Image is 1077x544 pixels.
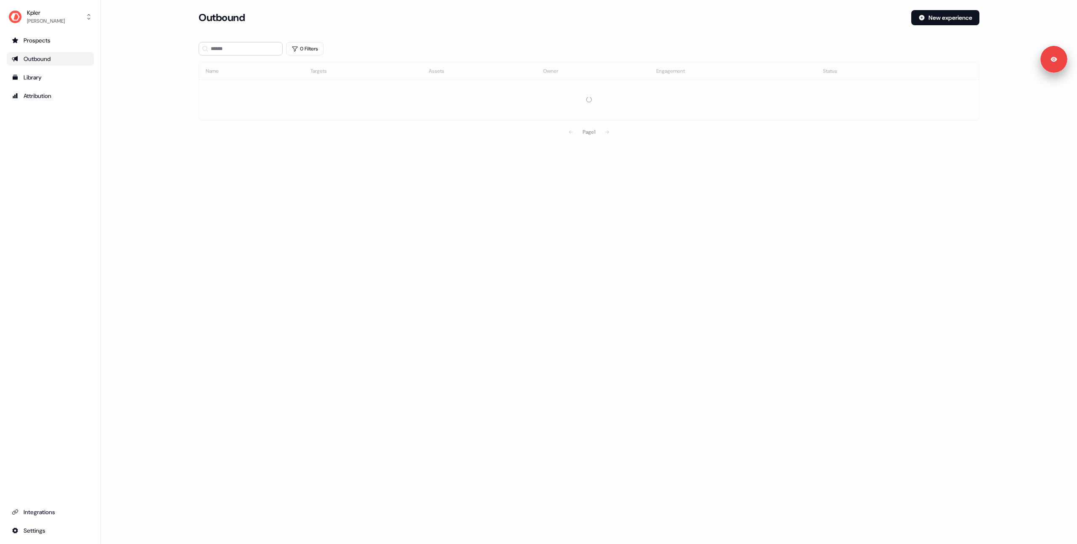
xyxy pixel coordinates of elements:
div: Library [12,73,89,82]
div: [PERSON_NAME] [27,17,65,25]
a: Go to attribution [7,89,94,103]
a: Go to outbound experience [7,52,94,66]
a: Go to integrations [7,524,94,537]
a: Go to templates [7,71,94,84]
a: Go to integrations [7,505,94,519]
div: Settings [12,526,89,535]
a: Go to prospects [7,34,94,47]
button: New experience [911,10,979,25]
button: 0 Filters [286,42,324,55]
div: Outbound [12,55,89,63]
div: Attribution [12,92,89,100]
button: Kpler[PERSON_NAME] [7,7,94,27]
h3: Outbound [199,11,245,24]
div: Integrations [12,508,89,516]
div: Prospects [12,36,89,45]
div: Kpler [27,8,65,17]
